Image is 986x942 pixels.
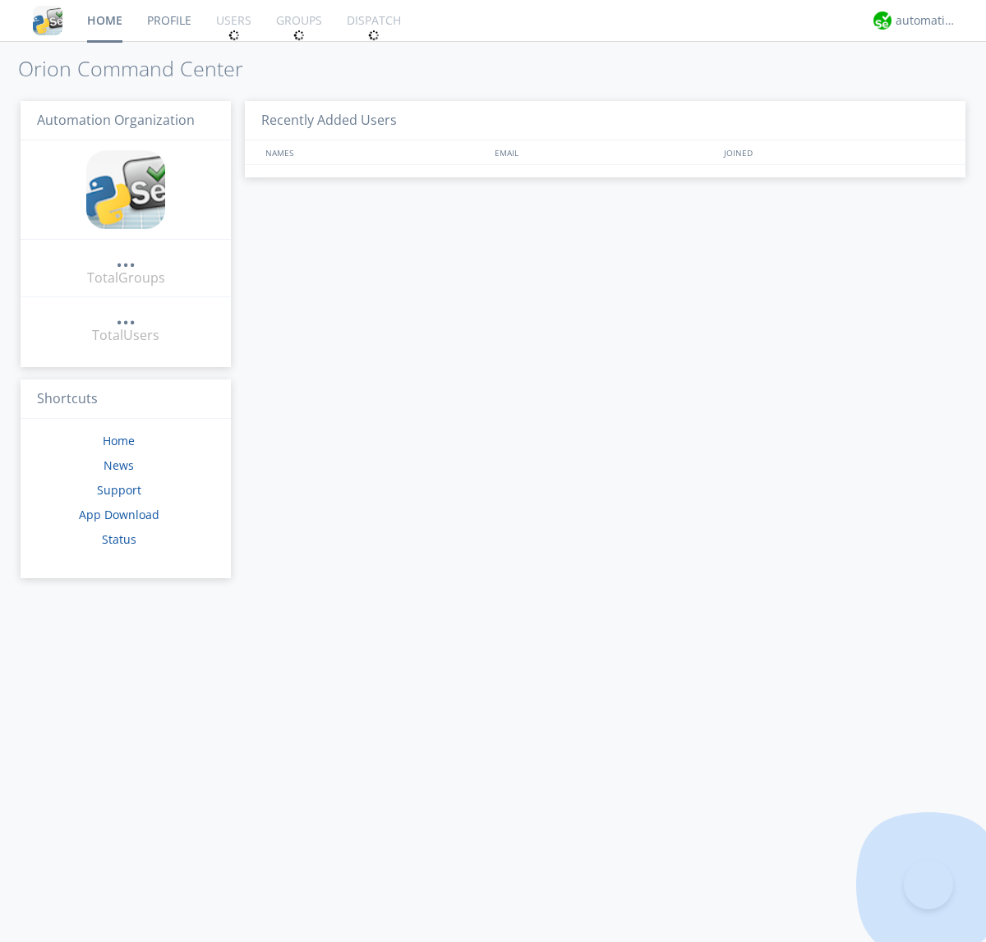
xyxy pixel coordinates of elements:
[245,101,965,141] h3: Recently Added Users
[21,379,231,420] h3: Shortcuts
[92,326,159,345] div: Total Users
[116,307,136,324] div: ...
[79,507,159,522] a: App Download
[86,150,165,229] img: cddb5a64eb264b2086981ab96f4c1ba7
[116,250,136,266] div: ...
[33,6,62,35] img: cddb5a64eb264b2086981ab96f4c1ba7
[293,30,305,41] img: spin.svg
[228,30,240,41] img: spin.svg
[102,531,136,547] a: Status
[873,11,892,30] img: d2d01cd9b4174d08988066c6d424eccd
[116,250,136,269] a: ...
[261,140,486,164] div: NAMES
[720,140,950,164] div: JOINED
[896,12,957,29] div: automation+atlas
[97,482,141,498] a: Support
[116,307,136,326] a: ...
[104,457,134,473] a: News
[904,860,953,909] iframe: Toggle Customer Support
[103,433,135,448] a: Home
[87,269,165,287] div: Total Groups
[37,111,195,129] span: Automation Organization
[491,140,720,164] div: EMAIL
[368,30,380,41] img: spin.svg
